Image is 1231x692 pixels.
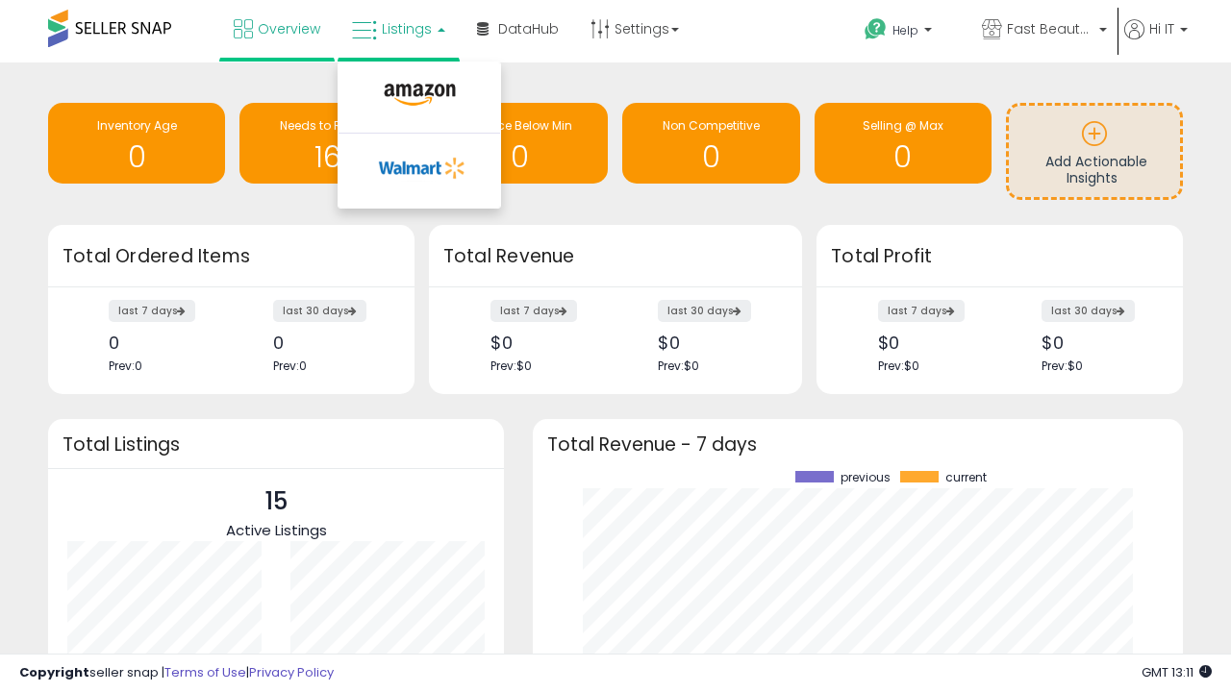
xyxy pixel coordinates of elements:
a: Privacy Policy [249,663,334,681]
span: Prev: $0 [878,358,919,374]
span: Needs to Reprice [280,117,377,134]
span: Active Listings [226,520,327,540]
span: Help [892,22,918,38]
p: 15 [226,483,327,520]
a: BB Price Below Min 0 [431,103,608,184]
span: Listings [382,19,432,38]
span: current [945,471,987,484]
div: $0 [658,333,768,353]
h3: Total Listings [63,437,490,452]
a: Add Actionable Insights [1009,106,1180,197]
span: DataHub [498,19,559,38]
i: Get Help [864,17,888,41]
h1: 0 [824,141,982,173]
div: $0 [878,333,986,353]
div: 0 [109,333,216,353]
span: Selling @ Max [863,117,943,134]
label: last 30 days [1042,300,1135,322]
h3: Total Profit [831,243,1168,270]
span: BB Price Below Min [466,117,572,134]
a: Inventory Age 0 [48,103,225,184]
h1: 0 [58,141,215,173]
span: Prev: 0 [273,358,307,374]
a: Non Competitive 0 [622,103,799,184]
span: Add Actionable Insights [1045,152,1147,188]
span: Prev: $0 [490,358,532,374]
h1: 0 [632,141,790,173]
span: Overview [258,19,320,38]
h3: Total Revenue - 7 days [547,437,1168,452]
a: Help [849,3,965,62]
strong: Copyright [19,663,89,681]
span: Prev: $0 [658,358,699,374]
div: 0 [273,333,381,353]
a: Hi IT [1124,19,1188,62]
h3: Total Ordered Items [63,243,400,270]
label: last 7 days [878,300,965,322]
span: 2025-09-8 13:11 GMT [1142,663,1212,681]
label: last 7 days [109,300,195,322]
h1: 0 [440,141,598,173]
a: Needs to Reprice 16 [239,103,416,184]
div: $0 [490,333,601,353]
label: last 7 days [490,300,577,322]
h1: 16 [249,141,407,173]
label: last 30 days [273,300,366,322]
span: Non Competitive [663,117,760,134]
span: Fast Beauty ([GEOGRAPHIC_DATA]) [1007,19,1093,38]
div: seller snap | | [19,664,334,682]
a: Selling @ Max 0 [815,103,992,184]
span: Prev: 0 [109,358,142,374]
span: Prev: $0 [1042,358,1083,374]
div: $0 [1042,333,1149,353]
h3: Total Revenue [443,243,788,270]
span: Hi IT [1149,19,1174,38]
span: Inventory Age [97,117,177,134]
label: last 30 days [658,300,751,322]
span: previous [841,471,891,484]
a: Terms of Use [164,663,246,681]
